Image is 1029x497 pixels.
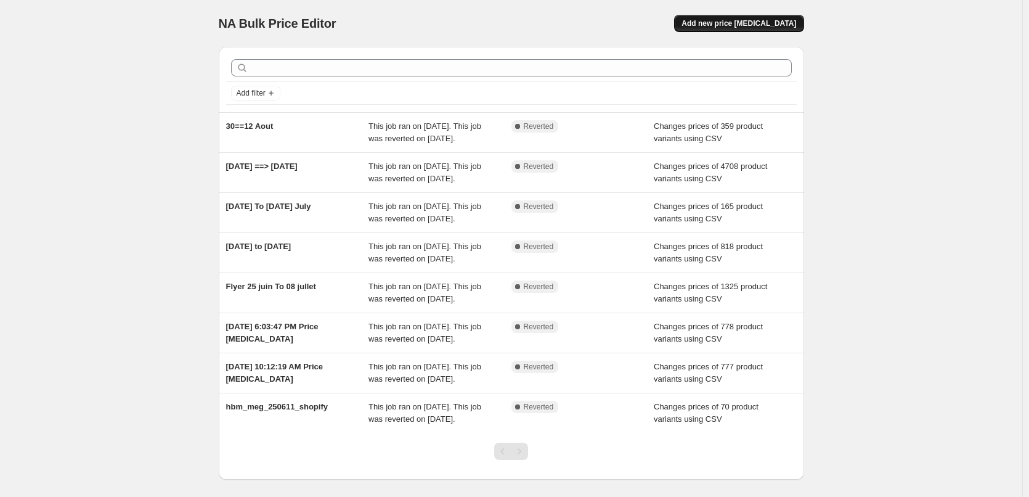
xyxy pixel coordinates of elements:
[524,162,554,171] span: Reverted
[654,202,763,223] span: Changes prices of 165 product variants using CSV
[226,322,319,343] span: [DATE] 6:03:47 PM Price [MEDICAL_DATA]
[654,162,767,183] span: Changes prices of 4708 product variants using CSV
[674,15,803,32] button: Add new price [MEDICAL_DATA]
[368,121,481,143] span: This job ran on [DATE]. This job was reverted on [DATE].
[226,242,291,251] span: [DATE] to [DATE]
[368,282,481,303] span: This job ran on [DATE]. This job was reverted on [DATE].
[494,443,528,460] nav: Pagination
[654,282,767,303] span: Changes prices of 1325 product variants using CSV
[368,242,481,263] span: This job ran on [DATE]. This job was reverted on [DATE].
[654,121,763,143] span: Changes prices of 359 product variants using CSV
[524,402,554,412] span: Reverted
[368,202,481,223] span: This job ran on [DATE]. This job was reverted on [DATE].
[226,162,298,171] span: [DATE] ==> [DATE]
[524,362,554,372] span: Reverted
[219,17,336,30] span: NA Bulk Price Editor
[368,322,481,343] span: This job ran on [DATE]. This job was reverted on [DATE].
[368,362,481,384] span: This job ran on [DATE]. This job was reverted on [DATE].
[654,402,759,424] span: Changes prices of 70 product variants using CSV
[237,88,266,98] span: Add filter
[524,202,554,212] span: Reverted
[226,202,311,211] span: [DATE] To [DATE] July
[654,362,763,384] span: Changes prices of 777 product variants using CSV
[226,121,274,131] span: 30==12 Aout
[524,121,554,131] span: Reverted
[226,282,316,291] span: Flyer 25 juin To 08 jullet
[231,86,280,101] button: Add filter
[654,242,763,263] span: Changes prices of 818 product variants using CSV
[368,162,481,183] span: This job ran on [DATE]. This job was reverted on [DATE].
[368,402,481,424] span: This job ran on [DATE]. This job was reverted on [DATE].
[524,282,554,292] span: Reverted
[681,18,796,28] span: Add new price [MEDICAL_DATA]
[524,242,554,252] span: Reverted
[226,402,328,411] span: hbm_meg_250611_shopify
[226,362,323,384] span: [DATE] 10:12:19 AM Price [MEDICAL_DATA]
[654,322,763,343] span: Changes prices of 778 product variants using CSV
[524,322,554,332] span: Reverted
